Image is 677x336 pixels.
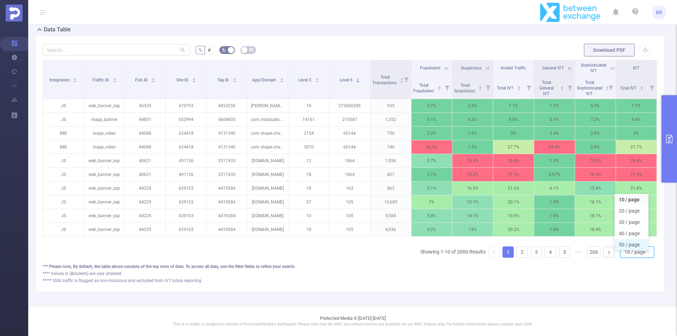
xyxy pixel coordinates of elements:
p: 105 [329,209,370,222]
li: 200 [587,246,600,258]
p: 4419284 [207,182,247,195]
p: 2.8% [575,140,616,154]
p: JS [43,209,84,222]
i: icon: caret-down [605,87,609,90]
p: 4419284 [207,195,247,209]
p: 1864 [329,168,370,181]
span: App/Domain [252,78,277,83]
span: ••• [573,246,584,258]
i: icon: caret-down [280,80,283,82]
li: 10 / page [615,194,648,205]
p: 5.1% [411,182,452,195]
p: 18.4% [575,223,616,236]
p: 60144 [329,127,370,140]
p: 1.8% [534,223,575,236]
p: 10 [288,99,329,112]
p: 18.1% [575,195,616,209]
p: 5.3% [575,99,616,112]
p: 6.1% [534,182,575,195]
p: IMG [43,127,84,140]
li: Showing 1-10 of 2000 Results [420,246,486,258]
p: IMG [43,140,84,154]
p: 2.1% [411,168,452,181]
p: com.vitastudio.mahjong [248,113,288,126]
div: Sort [640,85,644,89]
i: icon: caret-up [605,85,609,87]
p: 5.7% [411,154,452,167]
i: icon: caret-down [151,80,155,82]
i: icon: caret-down [315,80,319,82]
i: icon: caret-down [112,80,116,82]
i: icon: caret-down [192,80,196,82]
li: 40 / page [615,228,648,239]
p: 652994 [166,113,206,126]
i: icon: caret-up [437,85,441,87]
p: 629103 [166,195,206,209]
div: Sort [232,77,237,81]
button: Download PDF [584,44,635,56]
p: 7% [411,195,452,209]
a: 200 [587,247,600,257]
i: icon: caret-up [478,85,482,87]
i: icon: table [249,48,254,52]
div: Sort [315,77,319,81]
p: 14161 [288,113,329,126]
p: 5% [493,127,534,140]
p: 7.1% [616,99,657,112]
i: Filter menu [483,76,493,99]
p: 10 [288,209,329,222]
p: 20.1% [493,195,534,209]
p: 163 [329,182,370,195]
p: 24.9% [534,140,575,154]
div: 10 / page [624,247,645,257]
p: 44229 [125,223,165,236]
p: 26.3% [411,140,452,154]
li: 20 / page [615,205,648,216]
p: 1.7% [534,99,575,112]
p: 3.3% [452,99,493,112]
p: JS [43,182,84,195]
li: 50 / page [615,239,648,250]
div: Sort [280,77,284,81]
p: [DOMAIN_NAME] [248,182,288,195]
p: 4131340 [207,140,247,154]
p: 4,936 [371,223,411,236]
span: Invalid Traffic [501,66,526,71]
i: Filter menu [565,76,575,99]
p: web_banner_ssp [84,182,124,195]
footer: Protected Media © [DATE]-[DATE] [28,306,677,336]
p: inapp_video [84,140,124,154]
p: inapp_banner [84,113,124,126]
p: 76.6% [493,154,534,167]
span: BB [656,5,662,19]
p: 16.5% [452,182,493,195]
p: 1,352 [371,113,411,126]
i: icon: caret-up [151,77,155,79]
a: 2 [517,247,527,257]
span: Tag ID [217,78,230,83]
p: 44088 [125,127,165,140]
i: Filter menu [647,76,657,99]
div: Sort [400,77,404,81]
div: ***** SSAI traffic is flagged as non-malicious and excluded from IVT totals reporting [43,277,657,284]
p: 13.1% [452,195,493,209]
p: 44851 [125,113,165,126]
i: Filter menu [606,76,616,99]
div: Sort [478,85,482,89]
i: icon: caret-down [560,87,564,90]
i: icon: caret-up [517,85,521,87]
p: 2.1% [534,113,575,126]
p: 629103 [166,209,206,222]
p: JS [43,168,84,181]
p: 2.6% [575,127,616,140]
span: Site ID [176,78,189,83]
a: 5 [559,247,570,257]
li: 4 [545,246,556,258]
p: JS [43,154,84,167]
span: Traffic ID [92,78,110,83]
p: 18 [288,223,329,236]
i: icon: caret-up [73,77,77,79]
p: 5.8% [411,209,452,222]
h2: Data Table [44,25,71,34]
p: 3.2% [411,127,452,140]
